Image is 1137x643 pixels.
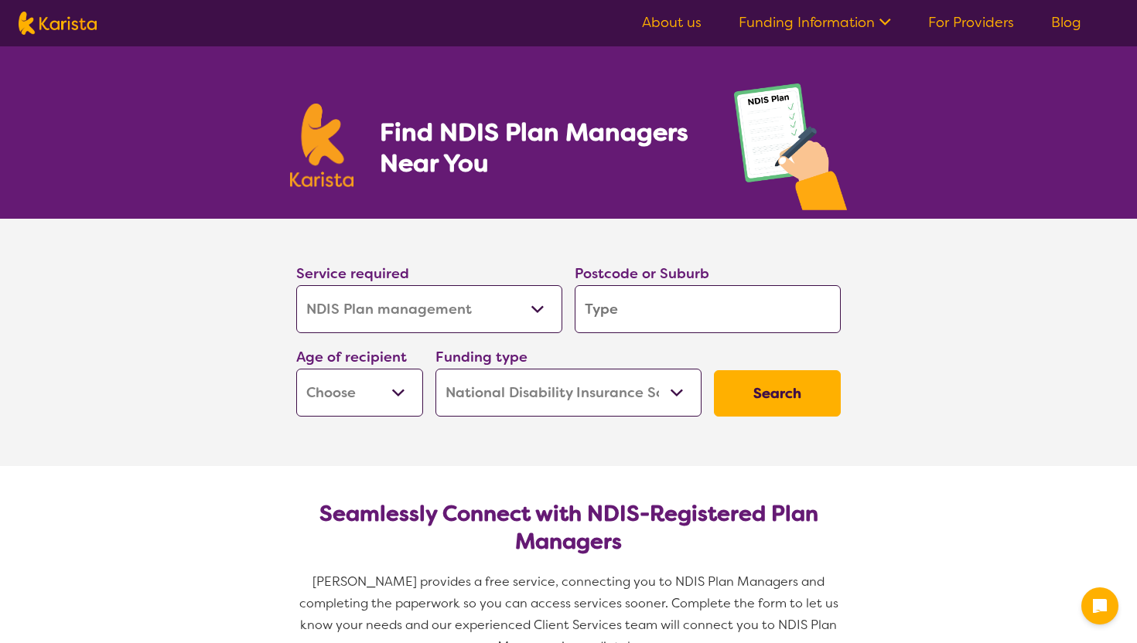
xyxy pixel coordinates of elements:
img: Karista logo [290,104,353,187]
label: Age of recipient [296,348,407,366]
a: Funding Information [739,13,891,32]
img: Karista logo [19,12,97,35]
label: Funding type [435,348,528,366]
a: About us [642,13,702,32]
a: For Providers [928,13,1014,32]
button: Search [714,370,841,417]
input: Type [575,285,841,333]
img: plan-management [734,83,847,219]
label: Postcode or Suburb [575,264,709,283]
h2: Seamlessly Connect with NDIS-Registered Plan Managers [309,500,828,556]
a: Blog [1051,13,1081,32]
h1: Find NDIS Plan Managers Near You [380,117,703,179]
label: Service required [296,264,409,283]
